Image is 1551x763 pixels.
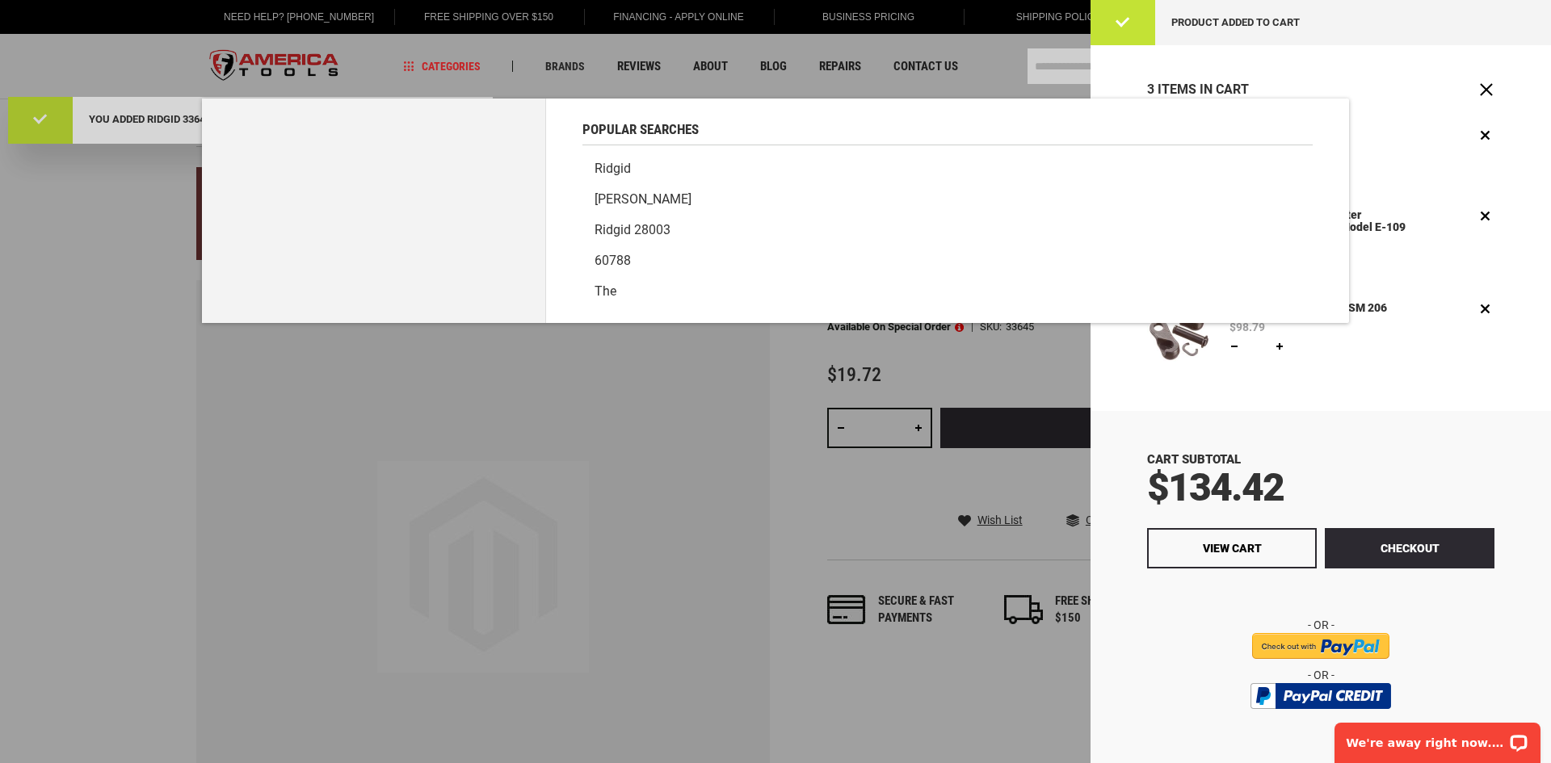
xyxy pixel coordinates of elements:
span: Items in Cart [1158,82,1249,97]
img: btn_bml_text.png [1260,713,1381,731]
span: Cart Subtotal [1147,452,1241,467]
span: View Cart [1203,542,1262,555]
button: Checkout [1325,528,1494,568]
a: Ridgid [582,153,1313,184]
span: Product added to cart [1171,16,1300,28]
img: RIDGID 33605 HOOK, ASM 206 [1147,300,1210,363]
a: RIDGID 33605 HOOK, ASM 206 [1147,300,1210,367]
a: The [582,276,1313,307]
span: Popular Searches [582,123,699,136]
span: 3 [1147,82,1154,97]
a: 60788 [582,245,1313,276]
a: Ridgid 28003 [582,215,1313,245]
a: [PERSON_NAME] [582,184,1313,215]
button: Close [1478,82,1494,98]
a: View Cart [1147,528,1317,568]
span: $134.42 [1147,464,1284,510]
span: $98.79 [1229,321,1265,333]
iframe: LiveChat chat widget [1324,712,1551,763]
